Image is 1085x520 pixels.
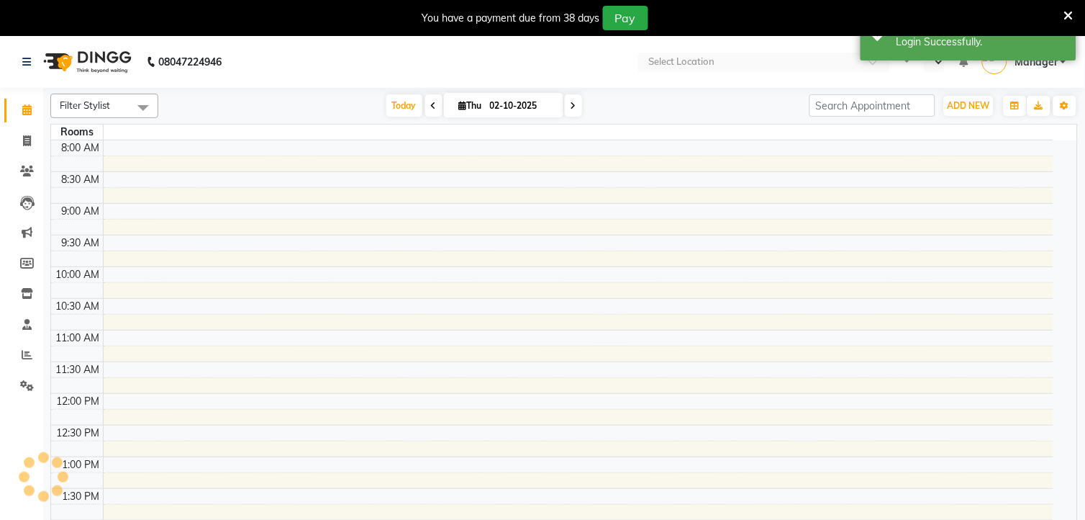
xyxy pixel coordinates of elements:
div: 12:00 PM [54,394,103,409]
div: Login Successfully. [896,35,1066,50]
span: Today [386,94,422,117]
div: 8:00 AM [59,140,103,156]
div: 9:30 AM [59,236,103,251]
input: 2025-10-02 [486,95,558,117]
div: 8:30 AM [59,172,103,187]
img: logo [37,42,135,82]
span: Filter Stylist [60,99,110,111]
div: 9:00 AM [59,204,103,219]
div: Select Location [648,55,714,69]
span: ADD NEW [948,100,990,111]
div: Rooms [51,125,103,140]
img: Manager [982,49,1007,74]
div: 1:30 PM [60,489,103,504]
div: 10:30 AM [53,299,103,314]
button: Pay [603,6,648,30]
div: 10:00 AM [53,267,103,282]
span: Manager [1014,55,1058,70]
div: You have a payment due from 38 days [422,11,600,26]
input: Search Appointment [809,94,935,117]
b: 08047224946 [158,42,222,82]
div: 11:30 AM [53,362,103,377]
span: Thu [455,100,486,111]
button: ADD NEW [944,96,994,116]
div: 12:30 PM [54,426,103,441]
div: 11:00 AM [53,331,103,346]
div: 1:00 PM [60,457,103,472]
